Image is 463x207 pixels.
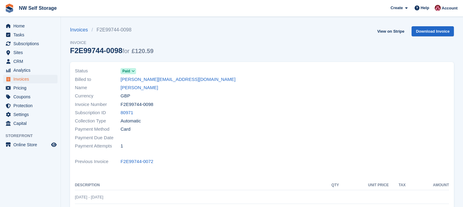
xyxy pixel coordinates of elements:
[13,57,50,66] span: CRM
[121,101,153,108] span: F2E99744-0098
[3,39,58,48] a: menu
[121,67,136,74] a: Paid
[3,66,58,74] a: menu
[16,3,59,13] a: NW Self Storage
[70,46,153,55] div: F2E99744-0098
[13,48,50,57] span: Sites
[75,101,121,108] span: Invoice Number
[121,93,130,100] span: GBP
[339,180,389,190] th: Unit Price
[3,140,58,149] a: menu
[13,119,50,128] span: Capital
[3,48,58,57] a: menu
[75,195,103,199] span: [DATE] - [DATE]
[121,76,236,83] a: [PERSON_NAME][EMAIL_ADDRESS][DOMAIN_NAME]
[75,143,121,150] span: Payment Attempts
[75,84,121,91] span: Name
[442,5,458,11] span: Account
[121,118,141,125] span: Automatic
[75,158,121,165] span: Previous Invoice
[375,26,407,36] a: View on Stripe
[13,31,50,39] span: Tasks
[406,180,449,190] th: Amount
[75,126,121,133] span: Payment Method
[75,118,121,125] span: Collection Type
[75,67,121,74] span: Status
[122,48,129,54] span: for
[121,126,131,133] span: Card
[3,93,58,101] a: menu
[75,109,121,116] span: Subscription ID
[122,68,130,74] span: Paid
[3,101,58,110] a: menu
[75,76,121,83] span: Billed to
[121,158,153,165] a: F2E99744-0072
[13,93,50,101] span: Coupons
[13,75,50,83] span: Invoices
[3,22,58,30] a: menu
[70,26,92,34] a: Invoices
[50,141,58,148] a: Preview store
[321,180,339,190] th: QTY
[13,84,50,92] span: Pricing
[70,40,153,46] span: Invoice
[3,57,58,66] a: menu
[121,84,158,91] a: [PERSON_NAME]
[13,101,50,110] span: Protection
[391,5,403,11] span: Create
[412,26,454,36] a: Download Invoice
[121,109,133,116] a: 80971
[121,143,123,150] span: 1
[13,22,50,30] span: Home
[421,5,429,11] span: Help
[75,93,121,100] span: Currency
[5,4,14,13] img: stora-icon-8386f47178a22dfd0bd8f6a31ec36ba5ce8667c1dd55bd0f319d3a0aa187defe.svg
[13,39,50,48] span: Subscriptions
[75,134,121,141] span: Payment Due Date
[70,26,153,34] nav: breadcrumbs
[75,180,321,190] th: Description
[3,84,58,92] a: menu
[5,133,61,139] span: Storefront
[3,31,58,39] a: menu
[3,119,58,128] a: menu
[132,48,153,54] span: £120.59
[13,140,50,149] span: Online Store
[13,110,50,119] span: Settings
[13,66,50,74] span: Analytics
[3,110,58,119] a: menu
[435,5,441,11] img: Josh Vines
[3,75,58,83] a: menu
[389,180,406,190] th: Tax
